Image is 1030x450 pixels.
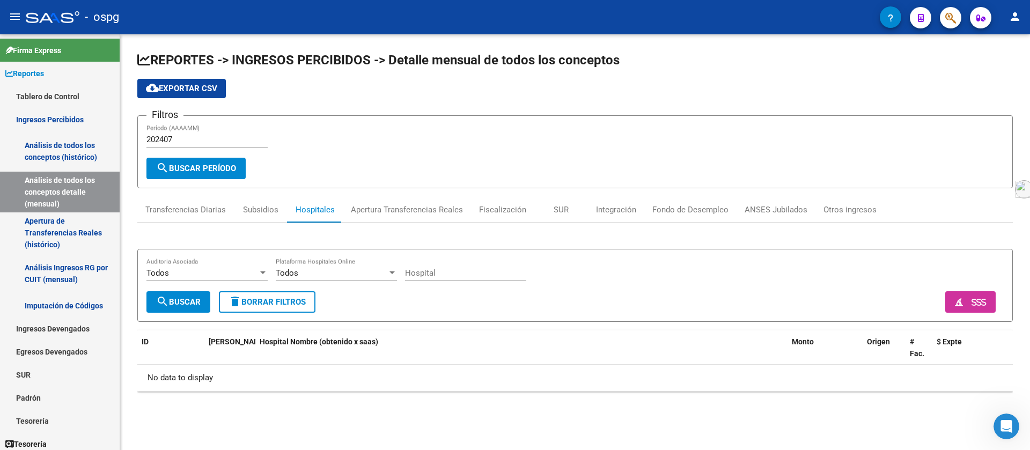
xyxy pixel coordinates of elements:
span: Monto [792,337,814,346]
mat-icon: menu [9,10,21,23]
span: Tesorería [5,438,47,450]
div: SUR [554,204,569,216]
span: $ Expte [937,337,962,346]
span: Hospital Nombre (obtenido x saas) [260,337,378,346]
span: - ospg [85,5,119,29]
span: Exportar CSV [146,84,217,93]
div: Subsidios [243,204,278,216]
span: Todos [276,268,298,278]
button: Exportar CSV [137,79,226,98]
div: Apertura Transferencias Reales [351,204,463,216]
mat-icon: cloud_download [146,82,159,94]
mat-icon: delete [229,295,241,308]
mat-icon: search [156,161,169,174]
span: Borrar Filtros [229,297,306,307]
button: Buscar Período [146,158,246,179]
div: Integración [596,204,636,216]
div: No data to display [137,365,1013,392]
span: Buscar [156,297,201,307]
div: Transferencias Diarias [145,204,226,216]
span: Todos [146,268,169,278]
span: Origen [867,337,890,346]
div: Fondo de Desempleo [652,204,729,216]
span: ID [142,337,149,346]
h3: Filtros [146,107,183,122]
span: REPORTES -> INGRESOS PERCIBIDOS -> Detalle mensual de todos los conceptos [137,53,620,68]
div: Otros ingresos [823,204,877,216]
span: # Fac. [910,337,924,358]
span: Buscar Período [156,164,236,173]
button: Borrar Filtros [219,291,315,313]
mat-icon: search [156,295,169,308]
div: ANSES Jubilados [745,204,807,216]
span: Firma Express [5,45,61,56]
mat-icon: person [1009,10,1021,23]
span: [PERSON_NAME] [209,337,267,346]
div: Fiscalización [479,204,526,216]
div: Hospitales [296,204,335,216]
span: Reportes [5,68,44,79]
button: Buscar [146,291,210,313]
